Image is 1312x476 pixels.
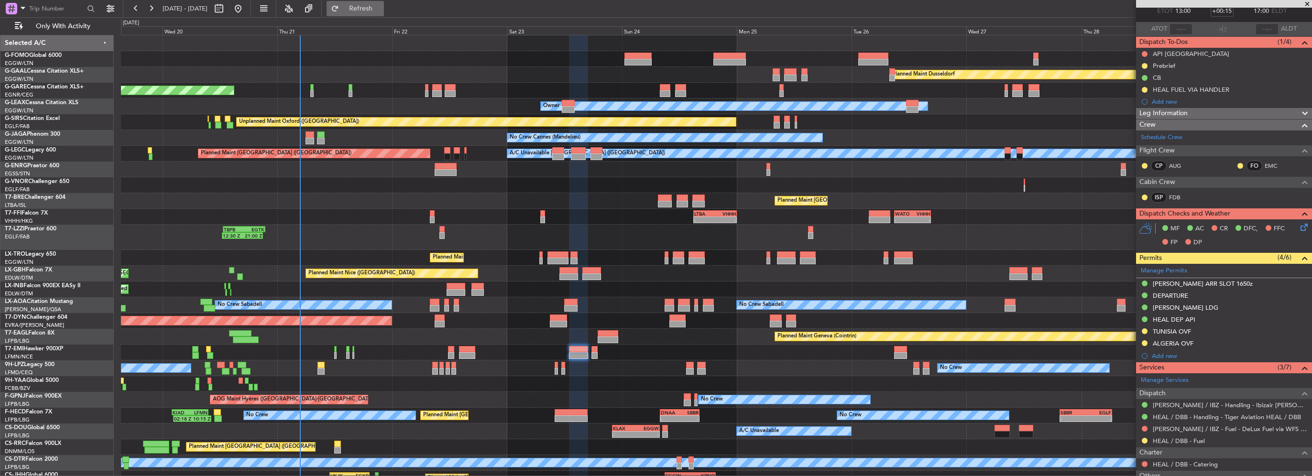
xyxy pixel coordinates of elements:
div: Owner [543,99,559,113]
div: DEPARTURE [1153,292,1188,300]
div: Planned Maint Nice ([GEOGRAPHIC_DATA]) [308,266,415,281]
a: EGGW/LTN [5,139,33,146]
a: LX-TROLegacy 650 [5,251,56,257]
span: G-ENRG [5,163,27,169]
a: FDB [1169,193,1191,202]
span: G-SIRS [5,116,23,121]
div: Wed 20 [163,26,277,35]
div: LFMN [190,410,208,415]
span: FP [1170,238,1178,248]
a: [PERSON_NAME]/QSA [5,306,61,313]
span: LX-AOA [5,299,27,304]
a: LFMN/NCE [5,353,33,360]
a: EGGW/LTN [5,60,33,67]
div: Planned Maint [GEOGRAPHIC_DATA] ([GEOGRAPHIC_DATA]) [189,440,339,454]
div: [PERSON_NAME] LDG [1153,303,1218,312]
a: G-FOMOGlobal 6000 [5,53,62,58]
span: Dispatch To-Dos [1139,37,1188,48]
div: CB [1153,74,1161,82]
span: Leg Information [1139,108,1188,119]
a: LX-GBHFalcon 7X [5,267,52,273]
span: DFC, [1244,224,1258,234]
a: EDLW/DTM [5,290,33,297]
span: Dispatch Checks and Weather [1139,208,1230,219]
span: CS-DOU [5,425,27,431]
div: - [679,416,699,422]
a: 9H-YAAGlobal 5000 [5,378,59,383]
a: CS-DOUGlobal 6500 [5,425,60,431]
span: LX-INB [5,283,23,289]
a: EGLF/FAB [5,123,30,130]
a: T7-EAGLFalcon 8X [5,330,55,336]
div: KLAX [613,425,636,431]
span: ETOT [1157,7,1173,16]
div: EGGW [636,425,659,431]
a: EVRA/[PERSON_NAME] [5,322,64,329]
div: HEAL FUEL VIA HANDLER [1153,86,1229,94]
div: EGTK [244,227,264,232]
div: Planned Maint [GEOGRAPHIC_DATA] ([GEOGRAPHIC_DATA]) [423,408,574,422]
a: T7-EMIHawker 900XP [5,346,63,352]
div: - [895,217,912,223]
span: DP [1193,238,1202,248]
span: G-LEGC [5,147,25,153]
span: Cabin Crew [1139,177,1175,188]
div: Thu 28 [1082,26,1196,35]
span: 9H-YAA [5,378,26,383]
div: A/C Unavailable [739,424,779,438]
div: VHHH [912,211,929,216]
span: Refresh [341,5,381,12]
a: T7-BREChallenger 604 [5,195,66,200]
span: AC [1195,224,1204,234]
div: ALGERIA OVF [1153,339,1193,347]
a: T7-LZZIPraetor 600 [5,226,56,232]
div: Prebrief [1153,62,1175,70]
span: Services [1139,362,1164,373]
div: Add new [1152,97,1307,106]
span: Flight Crew [1139,145,1175,156]
span: MF [1170,224,1180,234]
div: - [661,416,680,422]
div: API [GEOGRAPHIC_DATA] [1153,50,1229,58]
div: [DATE] [123,19,139,27]
div: 02:18 Z [174,416,192,422]
a: LTBA/ISL [5,202,26,209]
a: EGGW/LTN [5,259,33,266]
div: Tue 26 [852,26,966,35]
a: LFMD/CEQ [5,369,33,376]
a: EGSS/STN [5,170,30,177]
a: Manage Permits [1141,266,1187,276]
a: T7-DYNChallenger 604 [5,314,67,320]
div: - [1086,416,1111,422]
a: [PERSON_NAME] / IBZ - Fuel - DeLux Fuel via WFS - [PERSON_NAME] / IBZ [1153,425,1307,433]
span: T7-EMI [5,346,23,352]
a: F-HECDFalcon 7X [5,409,52,415]
span: Charter [1139,447,1162,458]
a: EGGW/LTN [5,76,33,83]
div: No Crew Sabadell [218,298,262,312]
a: DNMM/LOS [5,448,34,455]
a: EGGW/LTN [5,107,33,114]
span: ALDT [1281,24,1297,34]
span: T7-LZZI [5,226,24,232]
span: CS-RRC [5,441,25,446]
div: [PERSON_NAME] ARR SLOT 1650z [1153,280,1253,288]
a: EGLF/FAB [5,186,30,193]
a: LFPB/LBG [5,400,30,408]
div: Sat 23 [507,26,622,35]
span: [DATE] - [DATE] [163,4,208,13]
span: (1/4) [1278,37,1291,47]
div: No Crew Sabadell [739,298,784,312]
div: Planned Maint Dusseldorf [892,67,955,82]
div: - [715,217,735,223]
span: (4/6) [1278,252,1291,262]
span: LX-GBH [5,267,26,273]
span: G-GAAL [5,68,27,74]
span: 17:00 [1254,7,1269,16]
a: Manage Services [1141,376,1189,385]
span: ELDT [1271,7,1287,16]
a: EMC [1265,162,1286,170]
div: LTBA [694,211,715,216]
a: EGNR/CEG [5,91,33,98]
div: Planned Maint [GEOGRAPHIC_DATA] ([GEOGRAPHIC_DATA]) [433,250,583,265]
